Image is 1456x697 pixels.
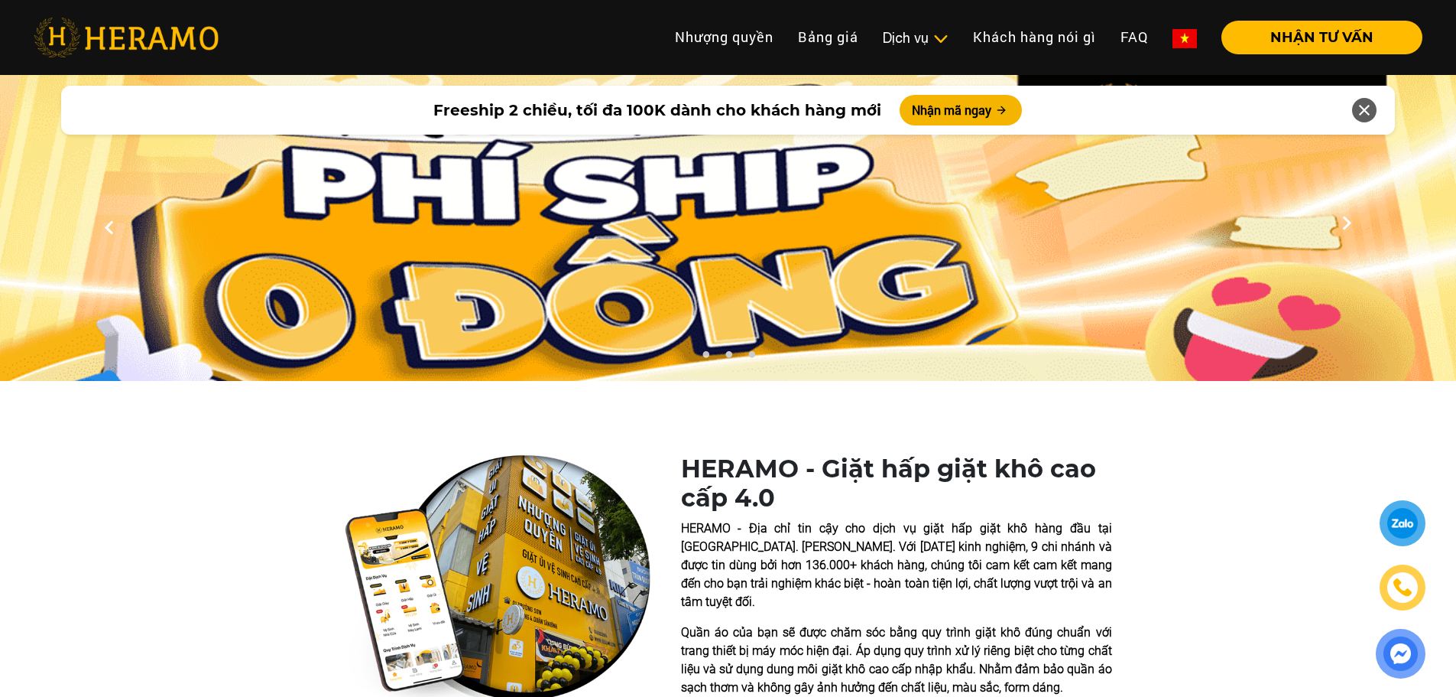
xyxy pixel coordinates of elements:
[744,350,759,366] button: 3
[681,454,1112,513] h1: HERAMO - Giặt hấp giặt khô cao cấp 4.0
[1381,566,1424,609] a: phone-icon
[1221,21,1422,54] button: NHẬN TƯ VẤN
[698,350,713,366] button: 1
[34,18,219,57] img: heramo-logo.png
[961,21,1108,54] a: Khách hàng nói gì
[883,28,949,48] div: Dịch vụ
[681,519,1112,611] p: HERAMO - Địa chỉ tin cậy cho dịch vụ giặt hấp giặt khô hàng đầu tại [GEOGRAPHIC_DATA]. [PERSON_NA...
[900,95,1022,125] button: Nhận mã ngay
[1209,31,1422,44] a: NHẬN TƯ VẤN
[1391,576,1413,599] img: phone-icon
[663,21,786,54] a: Nhượng quyền
[1172,29,1197,48] img: vn-flag.png
[721,350,736,366] button: 2
[786,21,871,54] a: Bảng giá
[1108,21,1160,54] a: FAQ
[932,31,949,47] img: subToggleIcon
[681,624,1112,697] p: Quần áo của bạn sẽ được chăm sóc bằng quy trình giặt khô đúng chuẩn với trang thiết bị máy móc hi...
[433,99,881,122] span: Freeship 2 chiều, tối đa 100K dành cho khách hàng mới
